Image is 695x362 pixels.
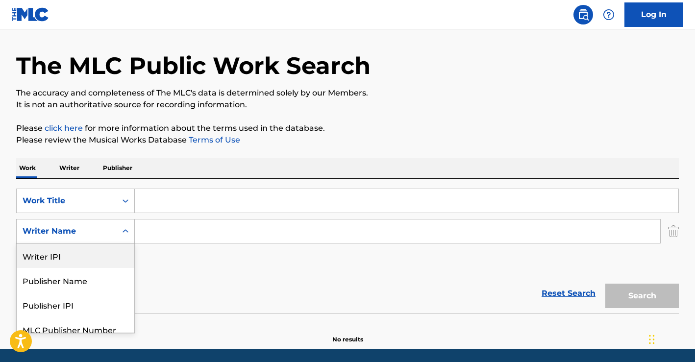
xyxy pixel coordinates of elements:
[16,189,679,313] form: Search Form
[17,292,134,317] div: Publisher IPI
[12,7,50,22] img: MLC Logo
[332,323,363,344] p: No results
[100,158,135,178] p: Publisher
[17,317,134,341] div: MLC Publisher Number
[56,158,82,178] p: Writer
[187,135,240,145] a: Terms of Use
[45,123,83,133] a: click here
[16,51,371,80] h1: The MLC Public Work Search
[646,315,695,362] iframe: Chat Widget
[649,325,655,354] div: Drag
[17,243,134,268] div: Writer IPI
[17,268,134,292] div: Publisher Name
[603,9,615,21] img: help
[16,158,39,178] p: Work
[577,9,589,21] img: search
[573,5,593,24] a: Public Search
[16,87,679,99] p: The accuracy and completeness of The MLC's data is determined solely by our Members.
[16,99,679,111] p: It is not an authoritative source for recording information.
[16,134,679,146] p: Please review the Musical Works Database
[23,225,111,237] div: Writer Name
[668,219,679,243] img: Delete Criterion
[23,195,111,207] div: Work Title
[599,5,619,24] div: Help
[624,2,683,27] a: Log In
[537,283,600,304] a: Reset Search
[16,122,679,134] p: Please for more information about the terms used in the database.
